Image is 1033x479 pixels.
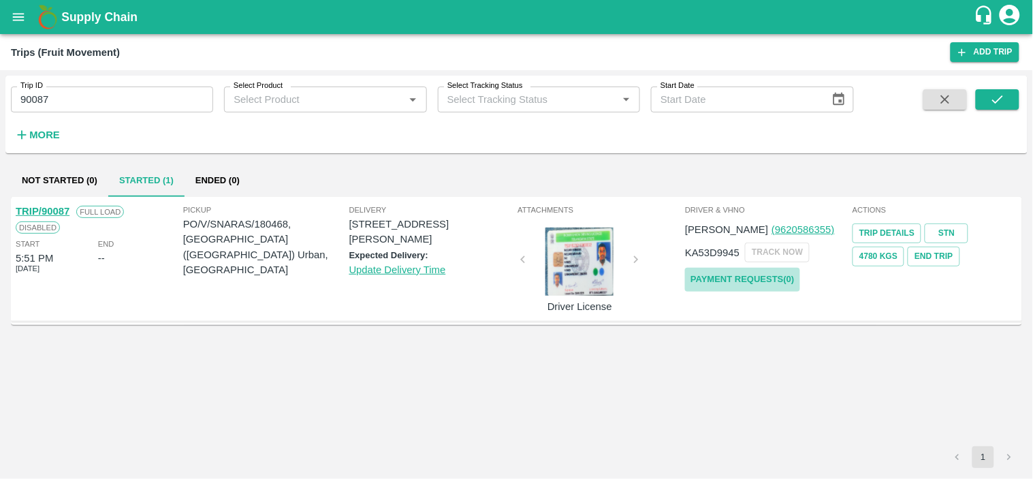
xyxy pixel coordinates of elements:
[685,245,740,260] p: KA53D9945
[16,206,69,217] a: TRIP/90087
[234,80,283,91] label: Select Product
[76,206,124,218] span: Full Load
[772,224,834,235] a: (9620586355)
[61,7,974,27] a: Supply Chain
[98,238,114,250] span: End
[228,91,400,108] input: Select Product
[528,299,631,314] p: Driver License
[951,42,1019,62] a: Add Trip
[3,1,34,33] button: open drawer
[61,10,138,24] b: Supply Chain
[518,204,682,216] span: Attachments
[183,204,349,216] span: Pickup
[11,123,63,146] button: More
[183,217,349,277] p: PO/V/SNARAS/180468, [GEOGRAPHIC_DATA] ([GEOGRAPHIC_DATA]) Urban, [GEOGRAPHIC_DATA]
[853,223,921,243] a: Trip Details
[34,3,61,31] img: logo
[685,204,850,216] span: Driver & VHNo
[908,247,959,266] button: Tracking Url
[853,204,1017,216] span: Actions
[11,44,120,61] div: Trips (Fruit Movement)
[11,87,213,112] input: Enter Trip ID
[29,129,60,140] strong: More
[16,238,39,250] span: Start
[349,204,515,216] span: Delivery
[853,247,904,266] button: 4780 Kgs
[972,446,994,468] button: page 1
[11,164,108,197] button: Not Started (0)
[998,3,1022,31] div: account of current user
[618,91,635,108] button: Open
[442,91,596,108] input: Select Tracking Status
[685,268,799,292] a: Payment Requests(0)
[974,5,998,29] div: customer-support
[20,80,43,91] label: Trip ID
[447,80,523,91] label: Select Tracking Status
[944,446,1022,468] nav: pagination navigation
[98,251,105,266] div: --
[349,264,446,275] a: Update Delivery Time
[826,87,852,112] button: Choose date
[349,250,428,260] label: Expected Delivery:
[651,87,821,112] input: Start Date
[404,91,422,108] button: Open
[16,221,60,234] span: Disabled
[349,217,515,247] p: [STREET_ADDRESS][PERSON_NAME]
[16,262,39,275] span: [DATE]
[16,251,53,266] div: 5:51 PM
[661,80,695,91] label: Start Date
[185,164,251,197] button: Ended (0)
[108,164,185,197] button: Started (1)
[925,223,968,243] a: STN
[685,224,768,235] span: [PERSON_NAME]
